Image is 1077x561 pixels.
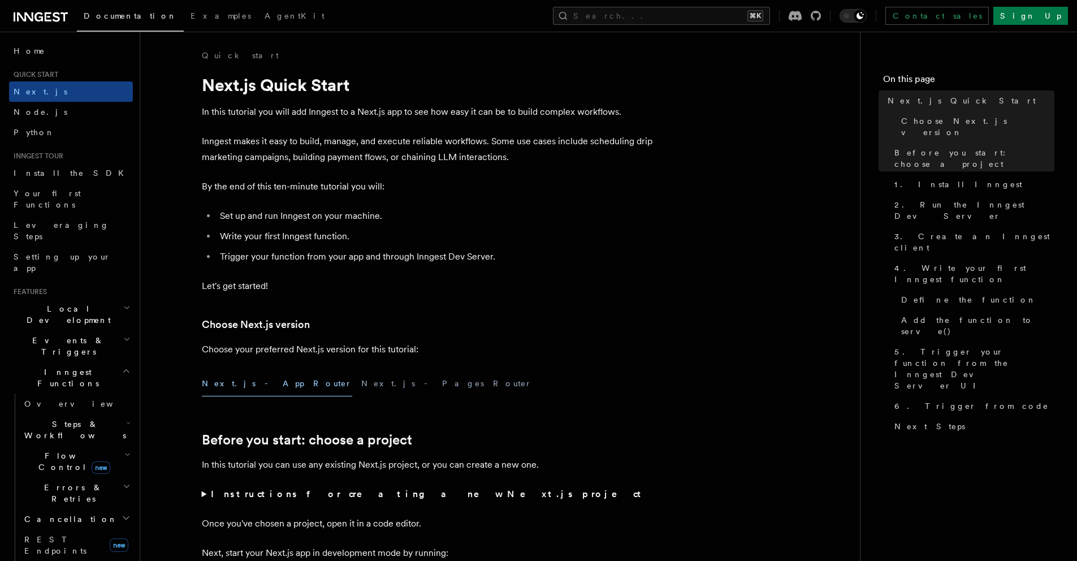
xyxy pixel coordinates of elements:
a: 5. Trigger your function from the Inngest Dev Server UI [890,342,1054,396]
a: 3. Create an Inngest client [890,226,1054,258]
a: Next Steps [890,416,1054,437]
button: Next.js - Pages Router [361,371,532,396]
span: Define the function [901,294,1036,305]
span: Install the SDK [14,169,131,178]
button: Toggle dark mode [840,9,867,23]
a: Before you start: choose a project [202,432,412,448]
p: By the end of this ten-minute tutorial you will: [202,179,654,195]
span: 5. Trigger your function from the Inngest Dev Server UI [894,346,1054,391]
span: Leveraging Steps [14,221,109,241]
a: Quick start [202,50,279,61]
span: Python [14,128,55,137]
a: Home [9,41,133,61]
span: Before you start: choose a project [894,147,1054,170]
a: Contact sales [885,7,989,25]
h1: Next.js Quick Start [202,75,654,95]
button: Flow Controlnew [20,446,133,477]
a: 2. Run the Inngest Dev Server [890,195,1054,226]
button: Cancellation [20,509,133,529]
span: Setting up your app [14,252,111,273]
span: Errors & Retries [20,482,123,504]
span: Cancellation [20,513,118,525]
p: Inngest makes it easy to build, manage, and execute reliable workflows. Some use cases include sc... [202,133,654,165]
span: Overview [24,399,141,408]
a: 6. Trigger from code [890,396,1054,416]
span: 2. Run the Inngest Dev Server [894,199,1054,222]
span: Local Development [9,303,123,326]
span: 3. Create an Inngest client [894,231,1054,253]
a: Install the SDK [9,163,133,183]
a: Leveraging Steps [9,215,133,247]
span: Features [9,287,47,296]
a: Next.js [9,81,133,102]
li: Set up and run Inngest on your machine. [217,208,654,224]
a: AgentKit [258,3,331,31]
span: Next.js [14,87,67,96]
a: Python [9,122,133,143]
span: Home [14,45,45,57]
p: Choose your preferred Next.js version for this tutorial: [202,342,654,357]
a: Node.js [9,102,133,122]
span: Next.js Quick Start [888,95,1036,106]
span: Add the function to serve() [901,314,1054,337]
button: Events & Triggers [9,330,133,362]
a: Documentation [77,3,184,32]
span: Your first Functions [14,189,81,209]
span: Inngest Functions [9,366,122,389]
a: 4. Write your first Inngest function [890,258,1054,290]
p: Once you've chosen a project, open it in a code editor. [202,516,654,532]
a: Next.js Quick Start [883,90,1054,111]
span: Documentation [84,11,177,20]
span: Next Steps [894,421,965,432]
span: 6. Trigger from code [894,400,1049,412]
h4: On this page [883,72,1054,90]
span: 1. Install Inngest [894,179,1022,190]
p: In this tutorial you can use any existing Next.js project, or you can create a new one. [202,457,654,473]
span: Inngest tour [9,152,63,161]
span: Node.js [14,107,67,116]
a: 1. Install Inngest [890,174,1054,195]
a: Examples [184,3,258,31]
span: Flow Control [20,450,124,473]
a: Define the function [897,290,1054,310]
a: Setting up your app [9,247,133,278]
span: new [110,538,128,552]
span: Choose Next.js version [901,115,1054,138]
kbd: ⌘K [747,10,763,21]
button: Errors & Retries [20,477,133,509]
span: new [92,461,110,474]
span: AgentKit [265,11,325,20]
button: Local Development [9,299,133,330]
summary: Instructions for creating a new Next.js project [202,486,654,502]
span: 4. Write your first Inngest function [894,262,1054,285]
button: Next.js - App Router [202,371,352,396]
a: REST Endpointsnew [20,529,133,561]
a: Choose Next.js version [202,317,310,333]
a: Before you start: choose a project [890,143,1054,174]
li: Write your first Inngest function. [217,228,654,244]
strong: Instructions for creating a new Next.js project [211,489,646,499]
a: Sign Up [993,7,1068,25]
li: Trigger your function from your app and through Inngest Dev Server. [217,249,654,265]
button: Search...⌘K [553,7,770,25]
a: Choose Next.js version [897,111,1054,143]
p: In this tutorial you will add Inngest to a Next.js app to see how easy it can be to build complex... [202,104,654,120]
p: Let's get started! [202,278,654,294]
a: Your first Functions [9,183,133,215]
span: Events & Triggers [9,335,123,357]
span: Steps & Workflows [20,418,126,441]
span: Examples [191,11,251,20]
button: Inngest Functions [9,362,133,394]
a: Add the function to serve() [897,310,1054,342]
button: Steps & Workflows [20,414,133,446]
p: Next, start your Next.js app in development mode by running: [202,545,654,561]
span: REST Endpoints [24,535,86,555]
a: Overview [20,394,133,414]
span: Quick start [9,70,58,79]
